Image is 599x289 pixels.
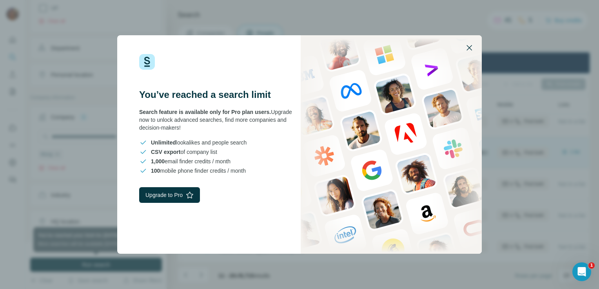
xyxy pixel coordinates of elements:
button: Upgrade to Pro [139,187,200,203]
span: lookalikes and people search [151,139,247,146]
span: 1,000 [151,158,165,164]
span: mobile phone finder credits / month [151,167,246,175]
img: Surfe Stock Photo - showing people and technologies [301,35,482,254]
div: Upgrade now to unlock advanced searches, find more companies and decision-makers! [139,108,299,132]
span: Search feature is available only for Pro plan users. [139,109,271,115]
span: of company list [151,148,217,156]
span: email finder credits / month [151,157,231,165]
img: Surfe Logo [139,54,155,70]
span: Unlimited [151,139,176,146]
iframe: Intercom live chat [572,262,591,281]
h3: You’ve reached a search limit [139,89,299,101]
span: CSV export [151,149,180,155]
div: Upgrade plan for full access to Surfe [150,2,260,19]
span: 100 [151,168,160,174]
span: 1 [588,262,595,269]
